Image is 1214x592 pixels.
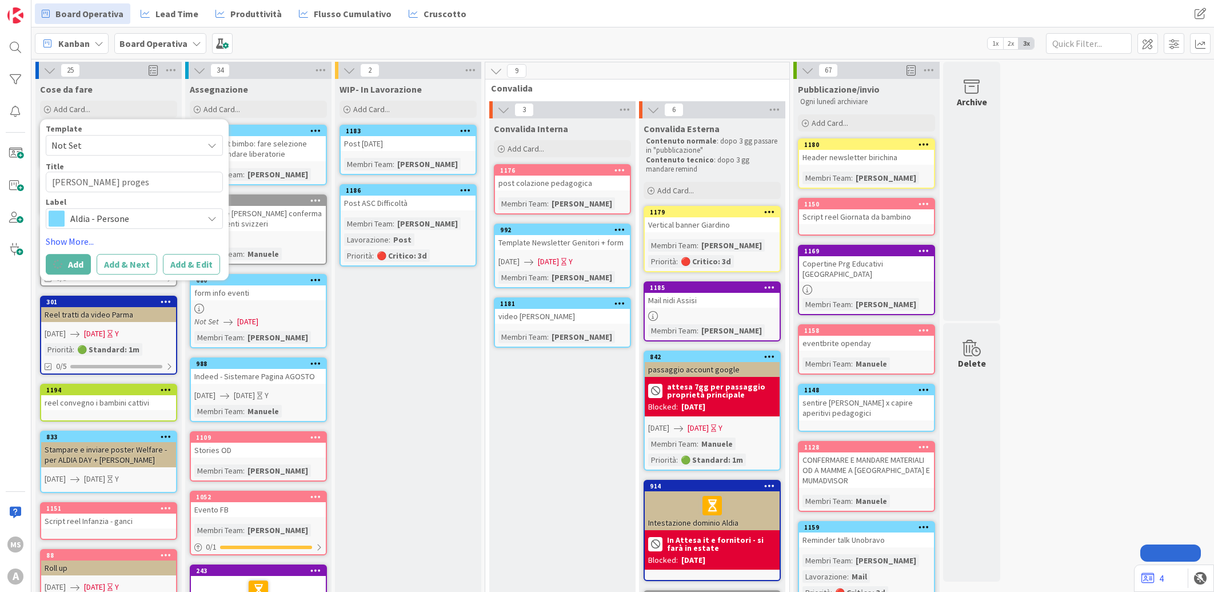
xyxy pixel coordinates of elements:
[191,285,326,300] div: form info eventi
[569,256,573,268] div: Y
[194,390,215,402] span: [DATE]
[45,328,66,340] span: [DATE]
[41,395,176,410] div: reel convegno i bambini cattivi
[344,158,393,170] div: Membri Team
[341,136,476,151] div: Post [DATE]
[1019,38,1034,49] span: 3x
[799,442,934,452] div: 1128
[799,246,934,256] div: 1169
[230,7,282,21] span: Produttività
[802,357,851,370] div: Membri Team
[55,7,123,21] span: Board Operativa
[645,293,780,308] div: Mail nidi Assisi
[697,324,698,337] span: :
[718,422,722,434] div: Y
[41,432,176,467] div: 833Stampare e inviare poster Welfare - per ALDIA DAY + [PERSON_NAME]
[191,275,326,300] div: 680form info eventi
[206,541,217,553] span: 0 / 1
[41,385,176,410] div: 1194reel convegno i bambini cattivi
[799,395,934,420] div: sentire [PERSON_NAME] x capire aperitivi pedagogici
[547,331,549,343] span: :
[549,271,615,284] div: [PERSON_NAME]
[243,464,245,477] span: :
[799,442,934,488] div: 1128CONFERMARE E MANDARE MATERIALI OD A MAMME A [GEOGRAPHIC_DATA] E MUMADVISOR
[812,118,848,128] span: Add Card...
[84,328,105,340] span: [DATE]
[344,217,393,230] div: Membri Team
[54,104,90,114] span: Add Card...
[196,197,326,205] div: 1195
[851,495,853,507] span: :
[194,464,243,477] div: Membri Team
[495,225,630,250] div: 992Template Newsletter Genitori + form
[547,197,549,210] span: :
[292,3,398,24] a: Flusso Cumulativo
[657,185,694,196] span: Add Card...
[191,369,326,384] div: Indeed - Sistemare Pagina AGOSTO
[804,200,934,208] div: 1150
[41,561,176,575] div: Roll up
[340,84,422,95] span: WIP- In Lavorazione
[194,331,243,344] div: Membri Team
[97,254,157,275] button: Add & Next
[645,481,780,530] div: 914Intestazione dominio Aldia
[41,550,176,575] div: 88Roll up
[41,432,176,442] div: 833
[46,198,66,206] span: Label
[676,255,678,268] span: :
[799,385,934,395] div: 1148
[58,37,90,50] span: Kanban
[243,331,245,344] span: :
[549,331,615,343] div: [PERSON_NAME]
[46,125,82,133] span: Template
[393,217,394,230] span: :
[245,168,311,181] div: [PERSON_NAME]
[495,299,630,324] div: 1181video [PERSON_NAME]
[667,536,776,552] b: In Attesa it e fornitori - si farà in estate
[853,172,919,184] div: [PERSON_NAME]
[498,197,547,210] div: Membri Team
[958,356,986,370] div: Delete
[799,199,934,224] div: 1150Script reel Giornata da bambino
[344,249,372,262] div: Priorità
[494,123,568,134] span: Convalida Interna
[495,165,630,190] div: 1176post colazione pedagogica
[191,359,326,369] div: 988
[498,271,547,284] div: Membri Team
[74,343,142,356] div: 🟢 Standard: 1m
[498,256,520,268] span: [DATE]
[648,324,697,337] div: Membri Team
[508,144,544,154] span: Add Card...
[799,533,934,547] div: Reminder talk Unobravo
[46,235,223,248] a: Show More...
[191,136,326,161] div: LB post kit bimbo: fare selezione foto e mandare liberatorie
[538,256,559,268] span: [DATE]
[500,226,630,234] div: 992
[245,524,311,537] div: [PERSON_NAME]
[209,3,289,24] a: Produttività
[245,464,311,477] div: [PERSON_NAME]
[45,473,66,485] span: [DATE]
[402,3,473,24] a: Cruscotto
[645,207,780,217] div: 1179
[46,504,176,512] div: 1151
[681,401,705,413] div: [DATE]
[802,554,851,567] div: Membri Team
[163,254,220,275] button: Add & Edit
[393,158,394,170] span: :
[648,454,676,466] div: Priorità
[84,473,105,485] span: [DATE]
[346,186,476,194] div: 1186
[698,324,765,337] div: [PERSON_NAME]
[45,343,73,356] div: Priorità
[243,248,245,260] span: :
[495,176,630,190] div: post colazione pedagogica
[191,126,326,136] div: 1146
[191,566,326,576] div: 243
[804,247,934,255] div: 1169
[799,199,934,209] div: 1150
[46,433,176,441] div: 833
[41,297,176,322] div: 301Reel tratti da video Parma
[678,255,734,268] div: 🔴 Critico: 3d
[648,239,697,252] div: Membri Team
